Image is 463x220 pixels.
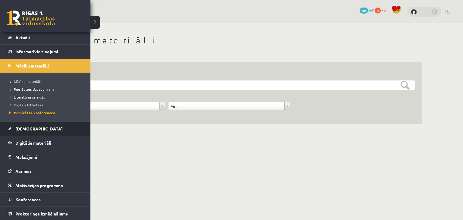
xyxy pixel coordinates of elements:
a: Atzīmes [8,164,83,178]
span: 0 [375,8,381,14]
legend: Maksājumi [15,150,83,164]
a: Informatīvie ziņojumi [8,45,83,58]
legend: Informatīvie ziņojumi [15,45,83,58]
a: Aktuāli [8,30,83,44]
a: 0 xp [375,8,389,12]
span: 104 [360,8,368,14]
a: Publicētas konferences [8,110,84,115]
span: Mācību materiāli [15,63,49,68]
span: Atzīmes [15,168,32,174]
a: Visi [169,102,290,110]
a: Motivācijas programma [8,178,83,192]
a: Jebkuram priekšmetam [44,102,165,110]
span: Konferences [15,197,41,202]
a: [DEMOGRAPHIC_DATA] [8,122,83,136]
span: Publicētas konferences [8,110,55,115]
a: Digitālā bibliotēka [8,102,84,108]
span: Motivācijas programma [15,183,63,188]
span: Proktoringa izmēģinājums [15,211,68,216]
a: Rīgas 1. Tālmācības vidusskola [7,11,55,26]
a: Digitālie materiāli [8,136,83,150]
span: Pieslēgties Uzdevumiem [8,87,54,92]
a: Literatūras saraksts [8,94,84,100]
span: Aktuāli [15,35,30,40]
span: Digitālie materiāli [15,140,51,146]
span: mP [369,8,374,12]
a: Mācību materiāli [8,79,84,84]
img: - - [411,9,417,15]
a: - - [421,8,426,14]
span: Digitālā bibliotēka [8,102,43,107]
span: xp [382,8,386,12]
span: [DEMOGRAPHIC_DATA] [15,126,63,131]
span: Jebkuram priekšmetam [46,102,157,110]
a: Maksājumi [8,150,83,164]
span: Visi [171,102,282,110]
h3: Filtrs [43,69,408,77]
a: 104 mP [360,8,374,12]
a: Konferences [8,193,83,206]
a: Mācību materiāli [8,59,83,73]
h1: Mācību materiāli [36,35,422,46]
a: Pieslēgties Uzdevumiem [8,86,84,92]
span: Mācību materiāli [8,79,41,84]
span: Literatūras saraksts [8,95,45,99]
